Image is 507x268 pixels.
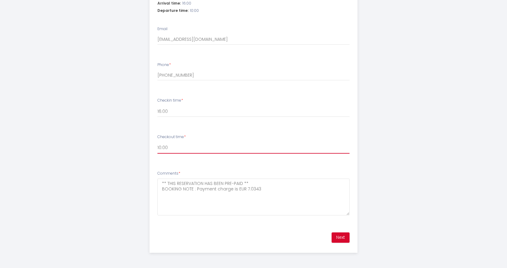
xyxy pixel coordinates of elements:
button: Next [332,232,350,243]
label: Email [157,26,167,32]
label: Checkin time [157,98,183,103]
span: Arrival time: [157,1,181,6]
label: Checkout time [157,134,186,140]
label: Comments [157,171,180,176]
span: 10:00 [190,8,199,14]
span: Departure time: [157,8,188,14]
span: 16:00 [182,1,191,6]
label: Phone [157,62,171,68]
